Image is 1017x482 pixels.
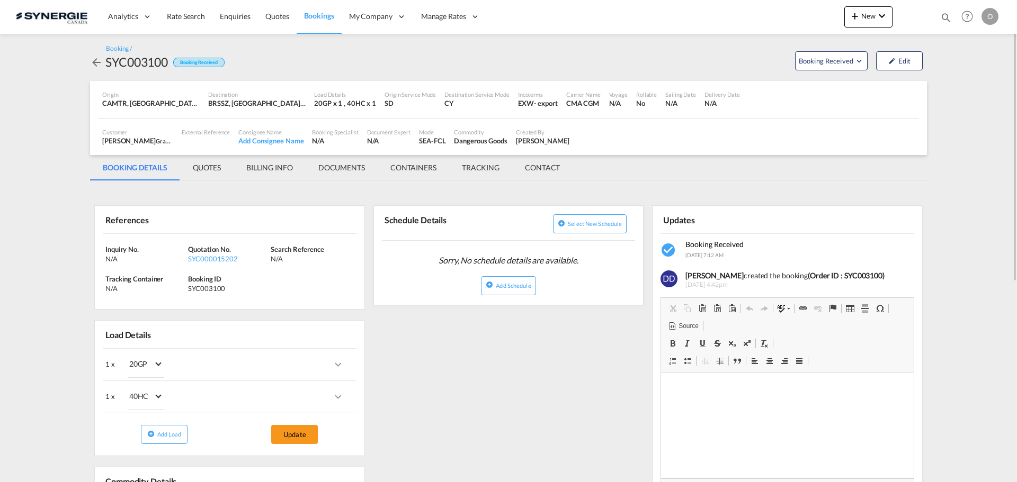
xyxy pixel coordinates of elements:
div: Voyage [609,90,628,98]
a: Block Quote [730,354,745,368]
div: Consignee Name [238,128,304,136]
div: O [982,8,998,25]
span: Sorry, No schedule details are available. [434,250,583,270]
a: Spell Check As You Type [774,302,793,315]
a: Underline (Ctrl+U) [695,337,710,350]
a: Decrease Indent [698,354,712,368]
img: 1f56c880d42311ef80fc7dca854c8e59.png [16,5,87,29]
span: Add Schedule [496,282,531,289]
span: My Company [349,11,392,22]
div: N/A [271,254,351,263]
a: Link (Ctrl+K) [796,302,810,315]
div: Origin [102,90,200,98]
span: New [849,12,888,20]
md-icon: icon-arrow-left [90,56,103,69]
span: Booking ID [188,275,221,283]
div: Created By [516,128,569,136]
div: Booking / [106,44,132,53]
a: Strike Through [710,337,725,350]
md-tab-item: CONTAINERS [378,155,449,180]
div: - export [534,98,558,108]
a: Insert/Remove Bulleted List [680,354,695,368]
div: SYC003100 [105,53,168,70]
a: Subscript [725,337,739,350]
a: Italic (Ctrl+I) [680,337,695,350]
span: Tracking Container [105,275,163,283]
div: icon-magnify [940,12,952,28]
span: Source [677,322,698,331]
div: Destination Service Mode [444,90,510,98]
div: Dangerous Goods [454,136,507,145]
b: (Order ID : SYC003100) [808,271,885,280]
a: Source [665,319,701,333]
span: Bookings [304,11,334,20]
span: Search Reference [271,245,324,253]
md-icon: icon-pencil [888,57,896,65]
div: External Reference [182,128,230,136]
div: Customer [102,128,173,136]
span: Inquiry No. [105,245,139,253]
div: Schedule Details [382,210,506,236]
a: Unlink [810,302,825,315]
div: Mode [419,128,445,136]
a: Remove Format [757,337,772,350]
button: icon-plus-circleAdd Load [141,425,188,444]
a: Increase Indent [712,354,727,368]
a: Insert Horizontal Line [858,302,872,315]
a: Align Left [747,354,762,368]
div: Carrier Name [566,90,601,98]
span: [DATE] 4:42pm [685,280,906,289]
div: Sailing Date [665,90,696,98]
md-tab-item: BOOKING DETAILS [90,155,180,180]
div: No [636,98,657,108]
md-tab-item: QUOTES [180,155,234,180]
button: Open demo menu [795,51,868,70]
div: BRSSZ, Santos, Brazil, South America, Americas [208,98,306,108]
div: N/A [312,136,358,145]
md-icon: icon-checkbox-marked-circle [661,242,677,259]
a: Cut (Ctrl+X) [665,302,680,315]
div: 1 x [105,351,229,378]
div: 20GP x 1 , 40HC x 1 [314,98,376,108]
a: Superscript [739,337,754,350]
md-select: Choose [115,352,172,378]
div: SD [385,98,436,108]
span: [DATE] 7:12 AM [685,252,724,258]
md-tab-item: CONTACT [512,155,573,180]
div: Commodity [454,128,507,136]
span: Add Load [157,431,182,438]
div: N/A [665,98,696,108]
span: Quotes [265,12,289,21]
img: 0FyYMAAAABklEQVQDANZMU4i+KPwKAAAAAElFTkSuQmCC [661,270,677,287]
div: Booking Received [173,58,224,68]
a: Undo (Ctrl+Z) [742,302,757,315]
md-tab-item: BILLING INFO [234,155,306,180]
div: CY [444,98,510,108]
div: Origin Service Mode [385,90,436,98]
button: icon-pencilEdit [876,51,923,70]
div: N/A [609,98,628,108]
button: Update [271,425,318,444]
div: Delivery Date [704,90,740,98]
div: Help [958,7,982,26]
span: Select new schedule [568,220,622,227]
a: Paste (Ctrl+V) [695,302,710,315]
a: Insert Special Character [872,302,887,315]
div: Booking Specialist [312,128,358,136]
span: Rate Search [167,12,205,21]
md-icon: icon-plus-circle [486,281,493,288]
md-tab-item: TRACKING [449,155,512,180]
div: N/A [367,136,411,145]
div: SEA-FCL [419,136,445,145]
md-icon: icon-chevron-down [876,10,888,22]
a: Copy (Ctrl+C) [680,302,695,315]
span: Booking Received [685,240,744,249]
div: 1 x [105,384,229,410]
div: Document Expert [367,128,411,136]
md-icon: icon-magnify [940,12,952,23]
span: Manage Rates [421,11,466,22]
b: [PERSON_NAME] [685,271,744,280]
div: Load Details [103,325,155,343]
div: SYC003100 [188,284,268,293]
